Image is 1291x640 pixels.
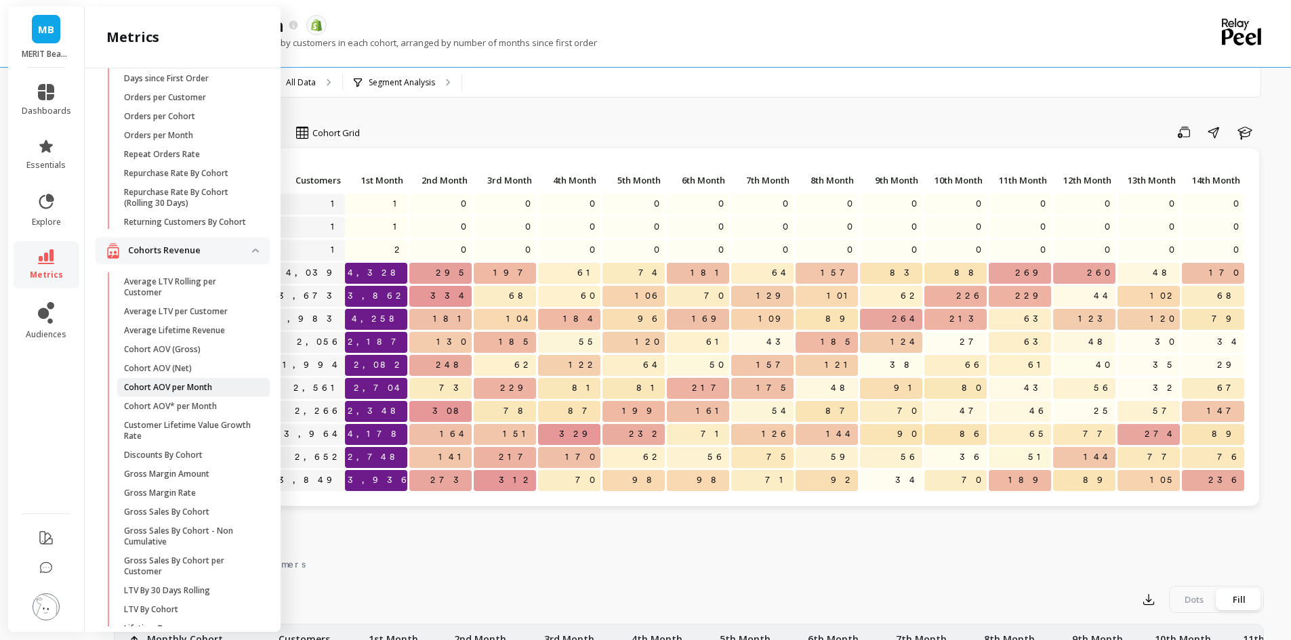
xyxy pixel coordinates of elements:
p: Cohorts Revenue [128,244,252,257]
a: 2,652 [292,447,345,467]
span: 0 [909,217,922,237]
span: 0 [780,194,794,214]
p: MERIT Beauty [22,49,71,60]
span: 47 [957,401,987,421]
p: Average LTV Rolling per Customer [124,276,253,298]
span: 27 [957,332,987,352]
span: 11th Month [991,175,1047,186]
span: 0 [1166,240,1180,260]
img: down caret icon [252,249,259,253]
span: 0 [458,217,472,237]
span: 109 [756,309,794,329]
span: 71 [762,470,794,490]
span: 89 [1080,470,1115,490]
span: 273 [428,470,472,490]
p: Orders per Month [124,130,193,141]
a: 2,561 [291,378,345,398]
span: 0 [1166,194,1180,214]
span: 54 [769,401,794,421]
p: Customers [264,171,345,190]
span: 98 [694,470,729,490]
span: 60 [578,286,600,306]
span: 63 [1021,309,1051,329]
span: 86 [957,424,987,444]
a: 3,849 [276,470,345,490]
span: essentials [26,160,66,171]
span: 0 [1231,194,1244,214]
span: 0 [780,240,794,260]
span: 30 [1152,332,1180,352]
span: 129 [754,286,794,306]
span: 12th Month [1056,175,1111,186]
span: 68 [1214,286,1244,306]
span: 334 [428,286,472,306]
p: 6th Month [667,171,729,190]
span: 64 [769,263,794,283]
span: 0 [1038,240,1051,260]
div: Toggle SortBy [988,171,1052,192]
p: Cohort AOV per Month [124,382,212,393]
span: 181 [430,309,472,329]
p: 4th Month [538,171,600,190]
span: 79 [1209,309,1244,329]
span: 70 [959,470,987,490]
span: 81 [634,378,665,398]
span: 78 [501,401,536,421]
span: 151 [500,424,536,444]
a: 1,994 [280,355,345,375]
div: Toggle SortBy [409,171,473,192]
span: MB [38,22,54,37]
span: 77 [1080,424,1115,444]
span: 2,082 [351,355,407,375]
span: 181 [688,263,729,283]
div: Toggle SortBy [602,171,666,192]
span: 217 [689,378,729,398]
span: 2 [392,240,407,260]
span: 67 [1214,378,1244,398]
span: 101 [824,286,858,306]
span: 70 [573,470,600,490]
span: 36 [957,447,987,467]
span: 87 [565,401,600,421]
span: 0 [1231,217,1244,237]
span: 59 [828,447,858,467]
span: 0 [1038,217,1051,237]
span: 35 [1150,355,1180,375]
a: 4,039 [283,263,345,283]
span: 170 [1206,263,1244,283]
p: Customer Lifetime Value Growth Rate [124,420,253,442]
span: 169 [689,309,729,329]
p: Gross Sales By Cohort per Customer [124,555,253,577]
span: 48 [828,378,858,398]
span: 122 [566,355,600,375]
span: 10th Month [927,175,983,186]
img: navigation item icon [106,242,120,259]
span: 124 [888,332,922,352]
p: Days since First Order [124,73,209,84]
span: 4,328 [345,263,409,283]
span: 0 [1231,240,1244,260]
span: 62 [640,447,665,467]
p: 8th Month [796,171,858,190]
span: 29 [1214,355,1244,375]
p: The total number of orders placed by customers in each cohort, arranged by number of months since... [114,37,597,49]
span: 32 [1150,378,1180,398]
span: 46 [1027,401,1051,421]
span: 329 [556,424,600,444]
span: 0 [458,194,472,214]
span: 96 [635,309,665,329]
span: 164 [437,424,472,444]
p: Orders per Customer [124,92,206,103]
p: Segment Analysis [369,77,435,88]
span: 13th Month [1120,175,1176,186]
span: 14th Month [1185,175,1240,186]
div: Toggle SortBy [1052,171,1117,192]
div: Toggle SortBy [731,171,795,192]
p: Gross Sales By Cohort [124,507,209,517]
p: Gross Margin Amount [124,469,209,479]
div: Toggle SortBy [344,171,409,192]
span: 70 [895,401,922,421]
span: 0 [973,194,987,214]
span: 0 [1102,240,1115,260]
p: 12th Month [1053,171,1115,190]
